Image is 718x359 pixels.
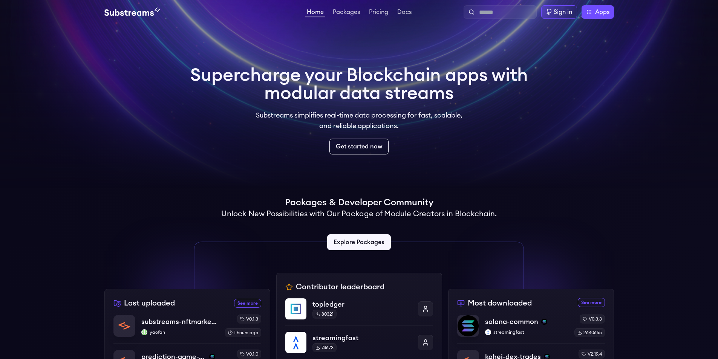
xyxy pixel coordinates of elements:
span: Apps [595,8,609,17]
a: Docs [396,9,413,17]
div: 80321 [312,310,337,319]
a: Home [305,9,325,17]
div: v0.1.3 [237,315,261,324]
div: v0.1.0 [237,350,261,359]
img: streamingfast [285,332,306,353]
p: yaofan [141,329,219,335]
img: streamingfast [485,329,491,335]
img: solana [541,319,547,325]
div: v0.3.3 [580,315,605,324]
a: Pricing [367,9,390,17]
a: See more recently uploaded packages [234,299,261,308]
h1: Supercharge your Blockchain apps with modular data streams [190,66,528,102]
a: See more most downloaded packages [578,298,605,307]
img: substreams-nftmarketplace [114,315,135,336]
a: Explore Packages [327,234,391,250]
a: topledgertopledger80321 [285,298,433,325]
img: yaofan [141,329,147,335]
a: solana-commonsolana-commonsolanastreamingfaststreamingfastv0.3.32640655 [457,315,605,343]
p: topledger [312,299,412,310]
div: 2640655 [574,328,605,337]
a: Packages [331,9,361,17]
h1: Packages & Developer Community [285,197,433,209]
a: Get started now [329,139,389,154]
img: topledger [285,298,306,319]
a: streamingfaststreamingfast74673 [285,325,433,359]
p: solana-common [485,316,538,327]
div: 74673 [312,343,337,352]
div: 1 hours ago [225,328,261,337]
p: streamingfast [485,329,568,335]
a: Sign in [541,5,577,19]
img: solana-common [458,315,479,336]
div: v2.19.4 [579,350,605,359]
p: substreams-nftmarketplace [141,316,219,327]
p: streamingfast [312,333,412,343]
a: substreams-nftmarketplacesubstreams-nftmarketplaceyaofanyaofanv0.1.31 hours ago [113,315,261,343]
h2: Unlock New Possibilities with Our Package of Module Creators in Blockchain. [221,209,497,219]
p: Substreams simplifies real-time data processing for fast, scalable, and reliable applications. [251,110,468,131]
img: Substream's logo [104,8,160,17]
div: Sign in [554,8,572,17]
